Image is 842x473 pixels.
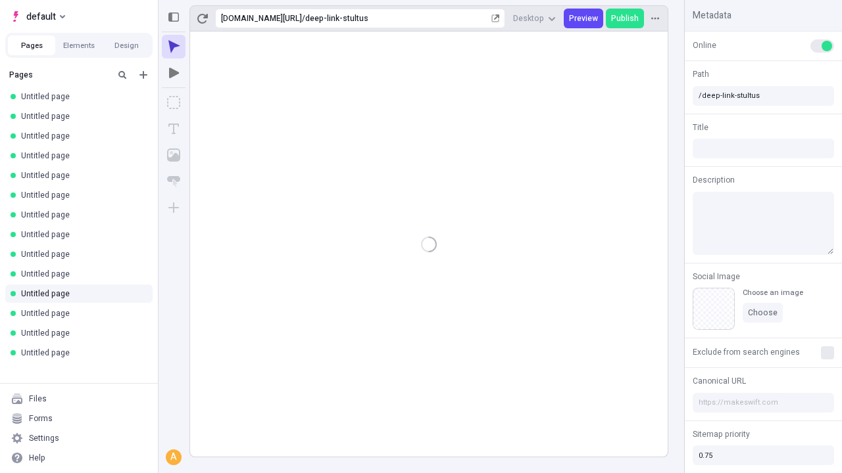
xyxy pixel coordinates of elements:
[693,122,708,133] span: Title
[29,394,47,404] div: Files
[162,143,186,167] button: Image
[693,174,735,186] span: Description
[21,210,142,220] div: Untitled page
[55,35,103,55] button: Elements
[21,131,142,141] div: Untitled page
[21,328,142,338] div: Untitled page
[162,117,186,141] button: Text
[606,9,644,28] button: Publish
[302,13,305,24] div: /
[564,9,603,28] button: Preview
[693,39,716,51] span: Online
[9,70,109,80] div: Pages
[21,288,142,299] div: Untitled page
[29,453,45,463] div: Help
[21,190,142,200] div: Untitled page
[29,413,53,424] div: Forms
[693,346,800,358] span: Exclude from search engines
[21,269,142,279] div: Untitled page
[693,375,746,387] span: Canonical URL
[693,393,834,413] input: https://makeswift.com
[167,451,180,464] div: A
[611,13,639,24] span: Publish
[21,91,142,102] div: Untitled page
[136,67,151,83] button: Add new
[21,348,142,358] div: Untitled page
[29,433,59,443] div: Settings
[693,271,740,282] span: Social Image
[103,35,150,55] button: Design
[693,68,709,80] span: Path
[569,13,598,24] span: Preview
[513,13,544,24] span: Desktop
[8,35,55,55] button: Pages
[221,13,302,24] div: [URL][DOMAIN_NAME]
[743,303,783,323] button: Choose
[21,170,142,181] div: Untitled page
[508,9,561,28] button: Desktop
[693,428,750,440] span: Sitemap priority
[21,111,142,122] div: Untitled page
[21,249,142,259] div: Untitled page
[26,9,56,24] span: default
[162,169,186,193] button: Button
[5,7,70,26] button: Select site
[743,288,803,298] div: Choose an image
[162,91,186,114] button: Box
[21,229,142,240] div: Untitled page
[305,13,489,24] div: deep-link-stultus
[21,308,142,319] div: Untitled page
[748,307,778,318] span: Choose
[21,150,142,161] div: Untitled page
